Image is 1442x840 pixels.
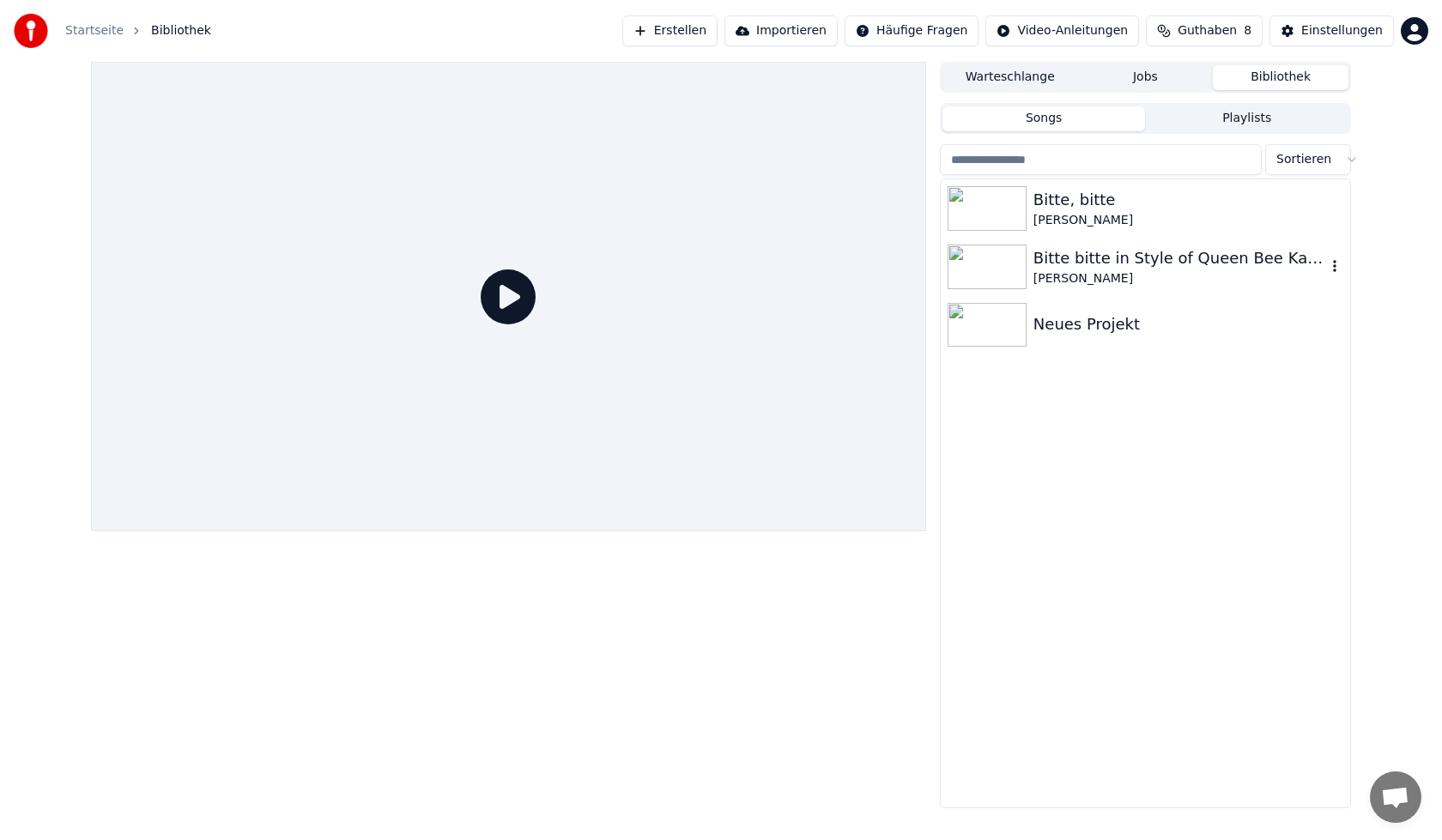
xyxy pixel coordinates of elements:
span: Sortieren [1276,151,1331,168]
button: Guthaben8 [1146,15,1263,46]
span: Bibliothek [151,22,211,39]
span: 8 [1244,22,1251,39]
div: Neues Projekt [1033,312,1343,336]
button: Jobs [1078,65,1214,90]
div: Bitte, bitte [1033,188,1343,212]
a: Startseite [65,22,124,39]
button: Erstellen [622,15,718,46]
button: Häufige Fragen [845,15,979,46]
img: youka [14,14,48,48]
div: Bitte bitte in Style of Queen Bee Karaokeversion [1033,246,1326,270]
button: Playlists [1145,106,1348,131]
button: Warteschlange [942,65,1078,90]
nav: breadcrumb [65,22,211,39]
div: [PERSON_NAME] [1033,212,1343,229]
div: Chat öffnen [1370,771,1421,823]
button: Bibliothek [1213,65,1348,90]
span: Guthaben [1178,22,1237,39]
div: [PERSON_NAME] [1033,270,1326,287]
button: Einstellungen [1269,15,1394,46]
button: Songs [942,106,1146,131]
button: Video-Anleitungen [985,15,1139,46]
div: Einstellungen [1301,22,1383,39]
button: Importieren [724,15,838,46]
